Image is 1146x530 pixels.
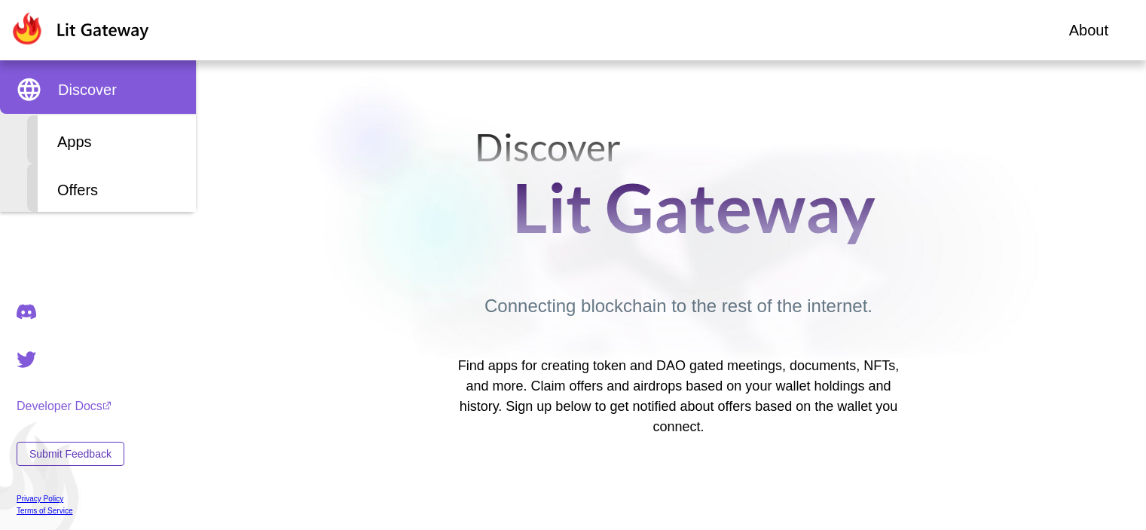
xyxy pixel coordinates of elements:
[58,78,117,101] span: Discover
[512,166,876,247] h2: Lit Gateway
[448,356,910,437] p: Find apps for creating token and DAO gated meetings, documents, NFTs, and more. Claim offers and ...
[1069,19,1108,41] a: About
[10,12,149,45] img: Lit Gateway Logo
[17,400,124,413] a: Developer Docs
[27,115,196,164] div: Apps
[27,164,196,212] div: Offers
[475,128,876,166] h3: Discover
[17,442,124,466] button: Submit Feedback
[484,293,872,320] p: Connecting blockchain to the rest of the internet.
[17,495,124,503] a: Privacy Policy
[17,507,124,515] a: Terms of Service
